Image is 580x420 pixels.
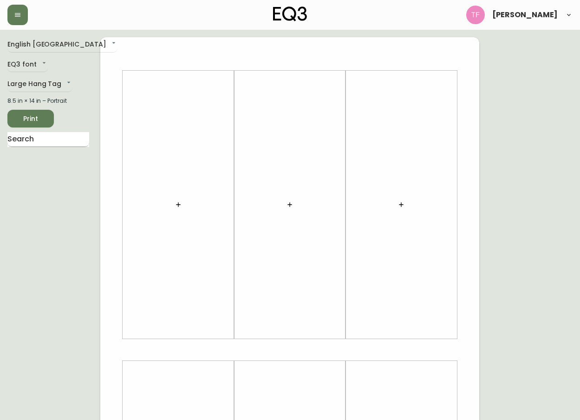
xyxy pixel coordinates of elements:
button: Print [7,110,54,127]
img: 509424b058aae2bad57fee408324c33f [466,6,485,24]
span: Print [15,113,46,125]
div: English [GEOGRAPHIC_DATA] [7,37,117,53]
span: [PERSON_NAME] [492,11,558,19]
input: Search [7,132,89,147]
img: logo [273,7,307,21]
div: 8.5 in × 14 in – Portrait [7,97,89,105]
div: EQ3 font [7,57,48,73]
div: Large Hang Tag [7,77,72,92]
